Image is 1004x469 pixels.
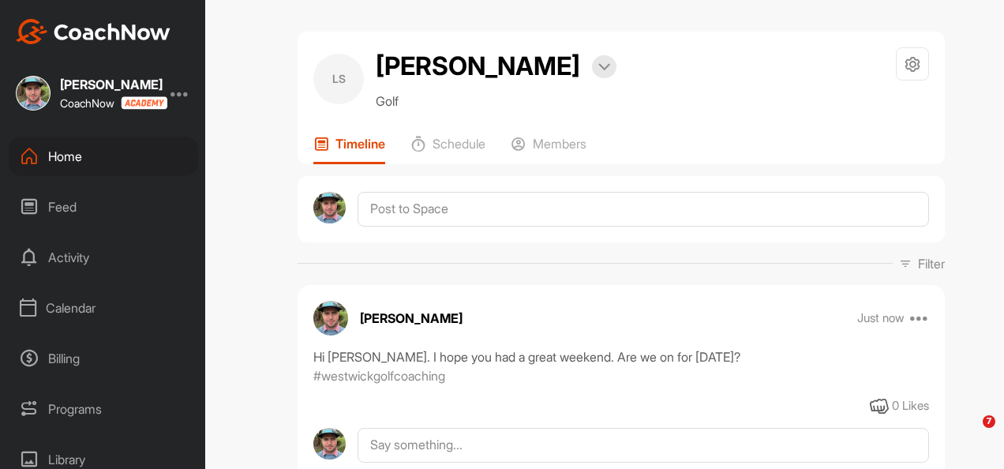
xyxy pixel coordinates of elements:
div: Billing [9,339,198,378]
img: square_c06937ecae3d5ad7bc2ee6c3c95a73cb.jpg [16,76,51,111]
div: LS [313,54,364,104]
div: [PERSON_NAME] [60,78,163,91]
div: CoachNow [60,96,163,110]
span: 7 [983,415,995,428]
p: Golf [376,92,616,111]
div: Programs [9,389,198,429]
div: Calendar [9,288,198,328]
img: avatar [313,192,346,224]
p: #westwickgolfcoaching [313,366,445,385]
p: [PERSON_NAME] [360,309,463,328]
div: Hi [PERSON_NAME]. I hope you had a great weekend. Are we on for [DATE]? [313,347,929,366]
div: 0 Likes [892,397,929,415]
p: Just now [857,310,905,326]
p: Schedule [433,136,485,152]
img: CoachNow [16,19,170,44]
img: avatar [313,428,346,460]
p: Timeline [335,136,385,152]
iframe: Intercom live chat [950,415,988,453]
img: avatar [313,301,348,336]
div: Activity [9,238,198,277]
div: Feed [9,187,198,227]
img: CoachNow acadmey [121,96,167,110]
div: Home [9,137,198,176]
h2: [PERSON_NAME] [376,47,580,85]
img: arrow-down [598,63,610,71]
p: Filter [918,254,945,273]
p: Members [533,136,586,152]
